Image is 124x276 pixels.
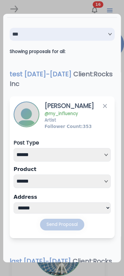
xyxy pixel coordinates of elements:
h3: Artist [45,117,94,123]
a: @my_influency [45,111,78,117]
h2: test [DATE] - [DATE] [10,69,115,89]
div: all : [60,48,66,55]
button: Send Proposal [40,219,84,230]
h2: Showing proposals for [10,48,115,55]
p: Follower Count: 353 [45,123,94,130]
div: Send Proposal [46,221,77,228]
div: Product [14,165,111,173]
div: Address [14,193,111,201]
span: Client: Rocks Inc [10,257,112,275]
span: Client: Rocks Inc [10,69,113,88]
img: Profile [14,102,39,127]
h3: [PERSON_NAME] [45,101,94,111]
h2: last [DATE] - [DATE] [10,256,115,276]
h4: Post Type [14,139,111,147]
